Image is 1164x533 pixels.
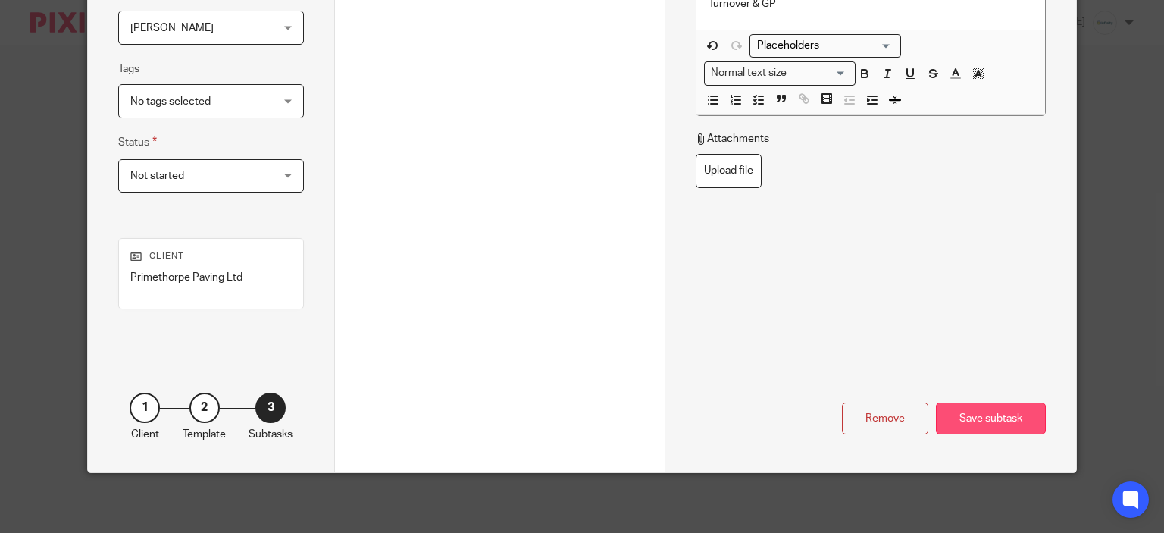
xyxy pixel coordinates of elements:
[752,38,892,54] input: Search for option
[183,427,226,442] p: Template
[936,403,1046,435] div: Save subtask
[708,65,790,81] span: Normal text size
[696,131,769,146] p: Attachments
[749,34,901,58] div: Placeholders
[130,96,211,107] span: No tags selected
[130,250,292,262] p: Client
[130,270,292,285] p: Primethorpe Paving Ltd
[704,61,856,85] div: Text styles
[749,34,901,58] div: Search for option
[255,393,286,423] div: 3
[118,133,157,151] label: Status
[130,23,214,33] span: [PERSON_NAME]
[131,427,159,442] p: Client
[118,61,139,77] label: Tags
[792,65,846,81] input: Search for option
[842,403,928,435] div: Remove
[130,171,184,181] span: Not started
[189,393,220,423] div: 2
[249,427,293,442] p: Subtasks
[696,154,762,188] label: Upload file
[704,61,856,85] div: Search for option
[130,393,160,423] div: 1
